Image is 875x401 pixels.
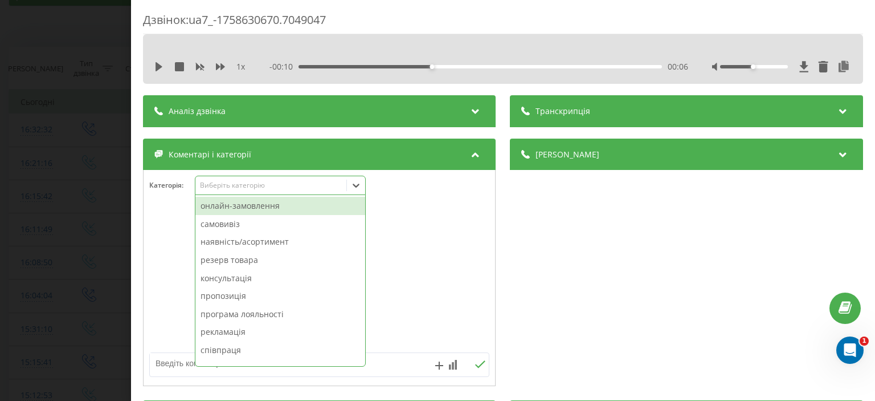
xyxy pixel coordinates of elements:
[536,106,591,117] span: Транскрипція
[195,215,365,233] div: самовивіз
[430,64,435,69] div: Accessibility label
[195,269,365,287] div: консультація
[195,233,365,251] div: наявність/асортимент
[751,64,755,69] div: Accessibility label
[536,149,600,160] span: [PERSON_NAME]
[236,61,245,72] span: 1 x
[195,251,365,269] div: резерв товара
[195,341,365,359] div: співпраця
[195,197,365,215] div: онлайн-замовлення
[200,181,342,190] div: Виберіть категорію
[668,61,688,72] span: 00:06
[169,149,251,160] span: Коментарі і категорії
[270,61,299,72] span: - 00:10
[195,359,365,378] div: резерв столика
[169,106,226,117] span: Аналіз дзвінка
[836,337,864,364] iframe: Intercom live chat
[195,305,365,323] div: програма лояльності
[149,181,195,189] h4: Категорія :
[860,337,869,346] span: 1
[195,287,365,305] div: пропозиція
[195,323,365,341] div: рекламація
[143,12,863,34] div: Дзвінок : ua7_-1758630670.7049047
